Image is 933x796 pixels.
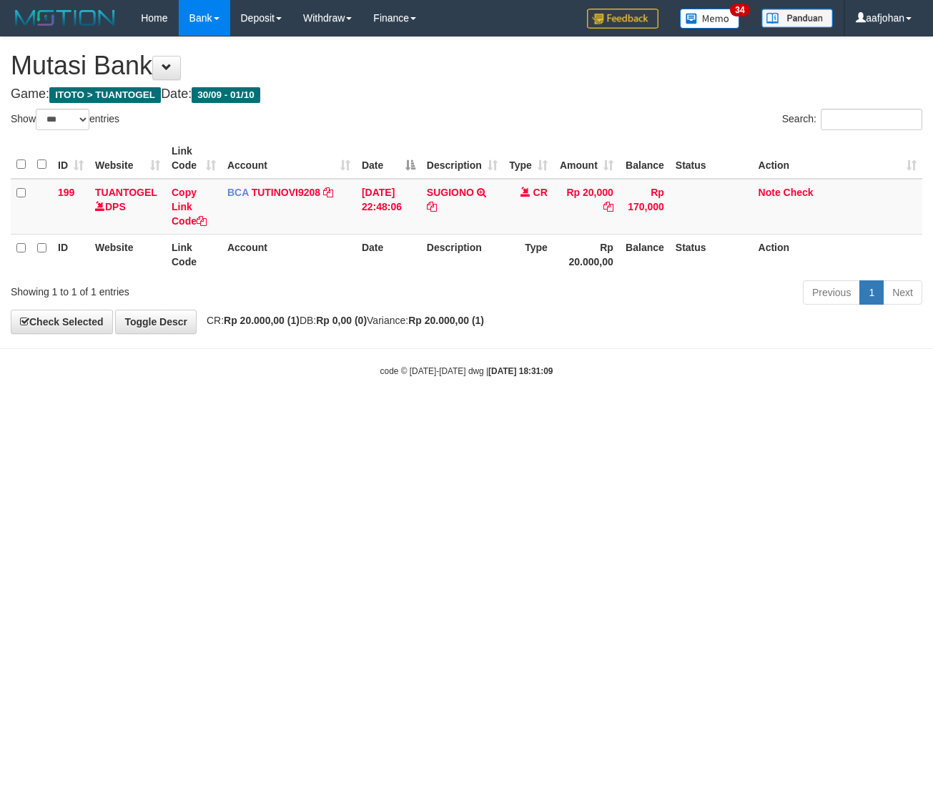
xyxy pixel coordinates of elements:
[753,234,922,275] th: Action
[619,179,670,235] td: Rp 170,000
[316,315,367,326] strong: Rp 0,00 (0)
[11,87,922,102] h4: Game: Date:
[11,279,378,299] div: Showing 1 to 1 of 1 entries
[224,315,300,326] strong: Rp 20.000,00 (1)
[761,9,833,28] img: panduan.png
[199,315,484,326] span: CR: DB: Variance:
[587,9,658,29] img: Feedback.jpg
[356,234,421,275] th: Date
[89,138,166,179] th: Website: activate to sort column ascending
[427,201,437,212] a: Copy SUGIONO to clipboard
[222,234,356,275] th: Account
[619,234,670,275] th: Balance
[553,138,619,179] th: Amount: activate to sort column ascending
[803,280,860,305] a: Previous
[58,187,74,198] span: 199
[680,9,740,29] img: Button%20Memo.svg
[670,234,753,275] th: Status
[356,138,421,179] th: Date: activate to sort column descending
[619,138,670,179] th: Balance
[503,138,553,179] th: Type: activate to sort column ascending
[730,4,749,16] span: 34
[753,138,922,179] th: Action: activate to sort column ascending
[115,310,197,334] a: Toggle Descr
[89,234,166,275] th: Website
[52,138,89,179] th: ID: activate to sort column ascending
[784,187,814,198] a: Check
[11,310,113,334] a: Check Selected
[408,315,484,326] strong: Rp 20.000,00 (1)
[603,201,613,212] a: Copy Rp 20,000 to clipboard
[227,187,249,198] span: BCA
[52,234,89,275] th: ID
[166,138,222,179] th: Link Code: activate to sort column ascending
[323,187,333,198] a: Copy TUTINOVI9208 to clipboard
[859,280,884,305] a: 1
[421,138,503,179] th: Description: activate to sort column ascending
[356,179,421,235] td: [DATE] 22:48:06
[421,234,503,275] th: Description
[782,109,922,130] label: Search:
[553,234,619,275] th: Rp 20.000,00
[95,187,157,198] a: TUANTOGEL
[11,7,119,29] img: MOTION_logo.png
[49,87,161,103] span: ITOTO > TUANTOGEL
[670,138,753,179] th: Status
[11,51,922,80] h1: Mutasi Bank
[553,179,619,235] td: Rp 20,000
[89,179,166,235] td: DPS
[883,280,922,305] a: Next
[192,87,260,103] span: 30/09 - 01/10
[821,109,922,130] input: Search:
[759,187,781,198] a: Note
[11,109,119,130] label: Show entries
[380,366,553,376] small: code © [DATE]-[DATE] dwg |
[252,187,320,198] a: TUTINOVI9208
[488,366,553,376] strong: [DATE] 18:31:09
[222,138,356,179] th: Account: activate to sort column ascending
[36,109,89,130] select: Showentries
[166,234,222,275] th: Link Code
[427,187,474,198] a: SUGIONO
[503,234,553,275] th: Type
[172,187,207,227] a: Copy Link Code
[533,187,548,198] span: CR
